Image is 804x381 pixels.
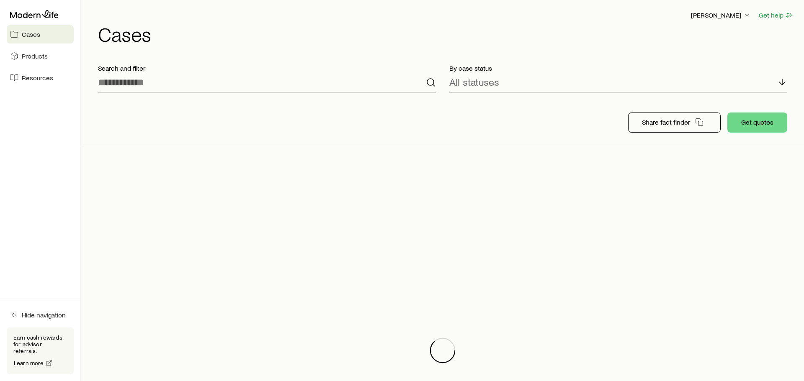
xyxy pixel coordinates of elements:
a: Resources [7,69,74,87]
p: Search and filter [98,64,436,72]
h1: Cases [98,24,794,44]
p: By case status [449,64,787,72]
span: Hide navigation [22,311,66,319]
span: Cases [22,30,40,38]
button: [PERSON_NAME] [691,10,752,20]
p: Share fact finder [642,118,690,126]
a: Cases [7,25,74,43]
button: Share fact finder [628,113,721,133]
button: Hide navigation [7,306,74,324]
span: Products [22,52,48,60]
button: Get quotes [727,113,787,133]
span: Resources [22,74,53,82]
div: Earn cash rewards for advisor referrals.Learn more [7,327,74,374]
button: Get help [758,10,794,20]
p: Earn cash rewards for advisor referrals. [13,334,67,354]
p: All statuses [449,76,499,88]
span: Learn more [14,360,44,366]
p: [PERSON_NAME] [691,11,751,19]
a: Products [7,47,74,65]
